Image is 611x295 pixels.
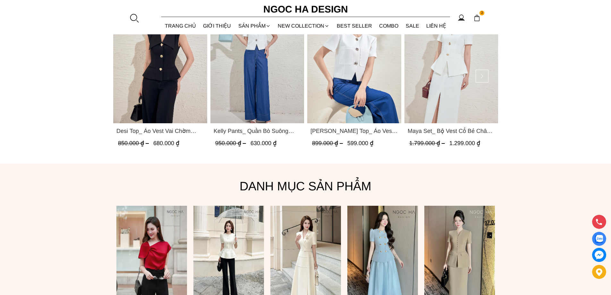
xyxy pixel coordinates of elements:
a: messenger [592,248,606,262]
span: [PERSON_NAME] Top_ Áo Vest Cổ Tròn Dáng Suông Lửng A1079 [310,126,398,135]
span: 950.000 ₫ [215,140,247,146]
span: 599.000 ₫ [347,140,373,146]
div: SẢN PHẨM [235,17,275,34]
img: Display image [595,235,603,243]
a: Link to Maya Set_ Bộ Vest Cổ Bẻ Chân Váy Xẻ Màu Đen, Trắng BJ140 [407,126,495,135]
span: 1.299.000 ₫ [449,140,480,146]
a: LIÊN HỆ [423,17,450,34]
span: Kelly Pants_ Quần Bò Suông Màu Xanh Q066 [213,126,301,135]
span: Maya Set_ Bộ Vest Cổ Bẻ Chân Váy Xẻ Màu Đen, Trắng BJ140 [407,126,495,135]
span: 850.000 ₫ [118,140,150,146]
img: img-CART-ICON-ksit0nf1 [473,14,480,22]
span: 899.000 ₫ [312,140,344,146]
a: Link to Laura Top_ Áo Vest Cổ Tròn Dáng Suông Lửng A1079 [310,126,398,135]
a: GIỚI THIỆU [199,17,235,34]
a: Link to Kelly Pants_ Quần Bò Suông Màu Xanh Q066 [213,126,301,135]
a: BEST SELLER [333,17,376,34]
span: 630.000 ₫ [250,140,276,146]
a: Combo [376,17,402,34]
a: TRANG CHỦ [161,17,200,34]
a: NEW COLLECTION [274,17,333,34]
span: 1.799.000 ₫ [409,140,446,146]
a: SALE [402,17,423,34]
span: 680.000 ₫ [153,140,179,146]
a: Ngoc Ha Design [258,2,354,17]
a: Display image [592,232,606,246]
a: Link to Desi Top_ Áo Vest Vai Chờm Đính Cúc Dáng Lửng Màu Đen A1077 [116,126,204,135]
span: Desi Top_ Áo Vest Vai Chờm Đính Cúc Dáng Lửng Màu Đen A1077 [116,126,204,135]
font: Danh mục sản phẩm [240,179,371,193]
span: 2 [479,11,485,16]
